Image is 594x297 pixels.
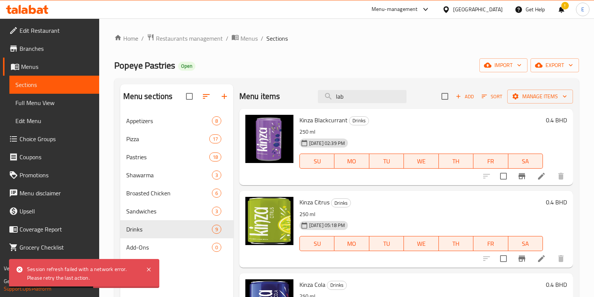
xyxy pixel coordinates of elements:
span: Drinks [331,199,351,207]
button: delete [552,167,570,185]
li: / [141,34,144,43]
a: Edit menu item [537,172,546,181]
span: Appetizers [126,116,212,125]
a: Sections [9,76,99,94]
div: [GEOGRAPHIC_DATA] [453,5,503,14]
a: Coverage Report [3,220,99,238]
button: TU [369,236,404,251]
span: Choice Groups [20,134,93,143]
span: Edit Restaurant [20,26,93,35]
h6: 0.4 BHD [546,197,567,207]
span: Get support on: [4,276,38,286]
img: Kinza Citrus [245,197,293,245]
a: Choice Groups [3,130,99,148]
span: MO [337,156,366,167]
span: Broasted Chicken [126,189,212,198]
span: Pastries [126,152,209,161]
span: TH [442,238,470,249]
button: SA [508,236,543,251]
a: Menu disclaimer [3,184,99,202]
span: Full Menu View [15,98,93,107]
button: TU [369,154,404,169]
button: SU [299,236,334,251]
h2: Menu items [239,91,280,102]
button: WE [404,236,438,251]
button: Sort [480,91,504,102]
a: Promotions [3,166,99,184]
span: SA [511,238,540,249]
span: Drinks [349,116,369,125]
a: Restaurants management [147,34,223,43]
a: Edit Menu [9,112,99,130]
h2: Menu sections [123,91,173,102]
span: import [485,61,521,70]
span: FR [476,238,505,249]
span: Sections [15,80,93,89]
a: Upsell [3,202,99,220]
span: WE [407,156,435,167]
nav: breadcrumb [114,34,579,43]
button: FR [473,154,508,169]
span: [DATE] 05:18 PM [306,222,348,229]
span: Select section [437,88,453,104]
div: items [212,225,221,234]
button: Manage items [507,90,573,104]
span: Edit Menu [15,116,93,125]
span: Sandwiches [126,207,212,216]
span: Grocery Checklist [20,243,93,252]
p: 250 ml [299,210,543,219]
button: TH [439,154,473,169]
button: MO [334,236,369,251]
div: Session refresh failed with a network error. Please retry the last action. [27,265,138,282]
span: Pizza [126,134,209,143]
span: MO [337,238,366,249]
span: SA [511,156,540,167]
span: Promotions [20,171,93,180]
h6: 0.4 BHD [546,279,567,290]
span: Upsell [20,207,93,216]
span: Drinks [126,225,212,234]
span: Sections [266,34,288,43]
button: FR [473,236,508,251]
span: Popeye Pastries [114,57,175,74]
p: 250 ml [299,127,543,137]
div: Drinks9 [120,220,233,238]
span: Add-Ons [126,243,212,252]
span: Open [178,63,195,69]
div: Drinks [349,116,369,125]
a: Menus [231,34,258,43]
button: Branch-specific-item [513,250,531,268]
a: Home [114,34,138,43]
button: Branch-specific-item [513,167,531,185]
span: Branches [20,44,93,53]
a: Branches [3,40,99,58]
span: FR [476,156,505,167]
div: Menu-management [372,5,418,14]
a: Support.OpsPlatform [4,284,51,294]
span: Menus [240,34,258,43]
div: Shawarma3 [120,166,233,184]
span: 8 [212,117,221,125]
button: MO [334,154,369,169]
span: SU [303,238,331,249]
span: SU [303,156,331,167]
button: import [479,58,527,72]
span: 0 [212,244,221,251]
div: Pastries18 [120,148,233,166]
span: Menus [21,62,93,71]
div: Pizza17 [120,130,233,148]
span: WE [407,238,435,249]
span: Coverage Report [20,225,93,234]
button: SA [508,154,543,169]
span: Kinza Cola [299,279,325,290]
span: 3 [212,172,221,179]
span: 6 [212,190,221,197]
li: / [226,34,228,43]
a: Menus [3,58,99,76]
span: E [581,5,584,14]
li: / [261,34,263,43]
span: export [537,61,573,70]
